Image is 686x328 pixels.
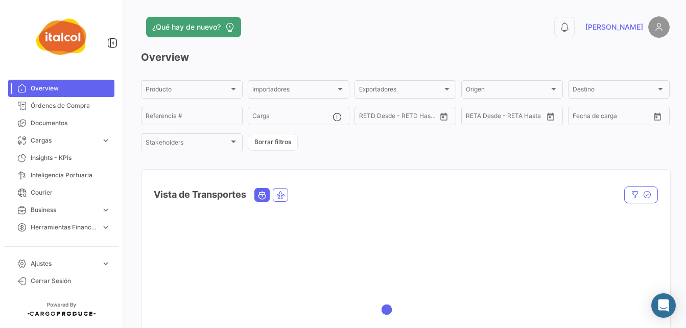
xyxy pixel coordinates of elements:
[146,140,229,148] span: Stakeholders
[648,16,670,38] img: placeholder-user.png
[141,50,670,64] h3: Overview
[31,188,110,197] span: Courier
[8,80,114,97] a: Overview
[8,149,114,167] a: Insights - KPIs
[31,276,110,286] span: Cerrar Sesión
[31,119,110,128] span: Documentos
[573,87,656,95] span: Destino
[573,114,591,121] input: Desde
[31,101,110,110] span: Órdenes de Compra
[466,114,484,121] input: Desde
[101,259,110,268] span: expand_more
[101,205,110,215] span: expand_more
[651,293,676,318] div: Abrir Intercom Messenger
[31,259,97,268] span: Ajustes
[31,171,110,180] span: Inteligencia Portuaria
[8,167,114,184] a: Inteligencia Portuaria
[273,189,288,201] button: Air
[255,189,269,201] button: Ocean
[8,97,114,114] a: Órdenes de Compra
[146,87,229,95] span: Producto
[385,114,421,121] input: Hasta
[101,223,110,232] span: expand_more
[8,114,114,132] a: Documentos
[585,22,643,32] span: [PERSON_NAME]
[152,22,221,32] span: ¿Qué hay de nuevo?
[252,87,336,95] span: Importadores
[248,134,298,151] button: Borrar filtros
[359,114,377,121] input: Desde
[491,114,528,121] input: Hasta
[31,136,97,145] span: Cargas
[36,12,87,63] img: italcol-logo.png
[466,87,549,95] span: Origen
[31,205,97,215] span: Business
[436,109,452,124] button: Open calendar
[146,17,241,37] button: ¿Qué hay de nuevo?
[8,184,114,201] a: Courier
[31,223,97,232] span: Herramientas Financieras
[650,109,665,124] button: Open calendar
[359,87,442,95] span: Exportadores
[31,153,110,162] span: Insights - KPIs
[101,136,110,145] span: expand_more
[543,109,558,124] button: Open calendar
[31,84,110,93] span: Overview
[154,188,246,202] h4: Vista de Transportes
[598,114,634,121] input: Hasta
